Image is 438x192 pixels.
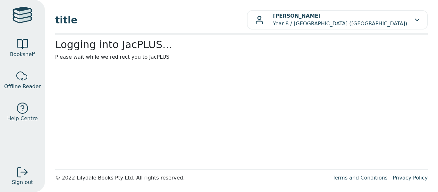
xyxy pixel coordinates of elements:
[4,83,41,90] span: Offline Reader
[55,174,327,182] div: © 2022 Lilydale Books Pty Ltd. All rights reserved.
[273,12,407,28] p: Year 8 / [GEOGRAPHIC_DATA] ([GEOGRAPHIC_DATA])
[12,179,33,186] span: Sign out
[273,13,321,19] b: [PERSON_NAME]
[10,51,35,58] span: Bookshelf
[393,175,428,181] a: Privacy Policy
[55,38,428,51] h2: Logging into JacPLUS...
[333,175,388,181] a: Terms and Conditions
[247,10,428,29] button: [PERSON_NAME]Year 8 / [GEOGRAPHIC_DATA] ([GEOGRAPHIC_DATA])
[7,115,38,122] span: Help Centre
[55,13,247,27] span: title
[55,53,428,61] p: Please wait while we redirect you to JacPLUS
